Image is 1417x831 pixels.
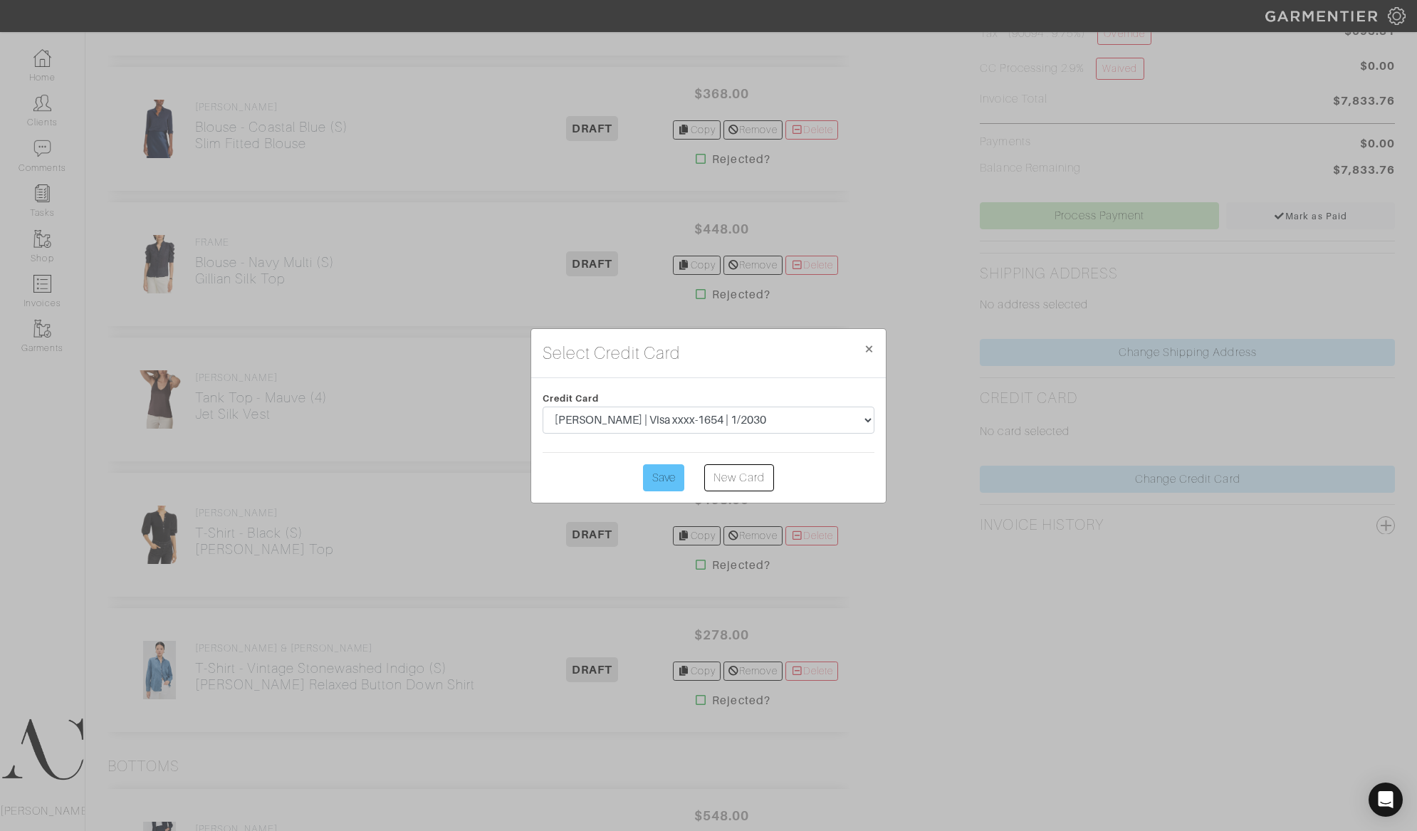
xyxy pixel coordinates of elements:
input: Save [643,464,684,491]
div: Open Intercom Messenger [1369,783,1403,817]
a: New Card [704,464,774,491]
h4: Select Credit Card [543,340,680,366]
span: Credit Card [543,393,600,404]
span: × [864,339,874,358]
